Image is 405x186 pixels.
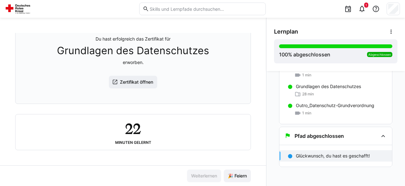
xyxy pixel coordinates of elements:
[302,73,311,78] span: 1 min
[296,153,370,159] p: Glückwunsch, du hast es geschafft!
[296,83,361,90] p: Grundlagen des Datenschutzes
[279,51,330,58] div: % abgeschlossen
[296,102,374,109] p: Outro_Datenschutz-Grundverordnung
[119,79,154,85] span: Zertifikat öffnen
[57,45,209,57] span: Grundlagen des Datenschutzes
[227,173,248,179] span: 🎉 Feiern
[279,51,288,58] span: 100
[109,76,158,88] button: Zertifikat öffnen
[365,3,367,7] span: 1
[187,170,221,182] button: Weiterlernen
[190,173,218,179] span: Weiterlernen
[115,140,151,145] div: Minuten gelernt
[302,92,314,97] span: 28 min
[302,111,311,116] span: 1 min
[149,6,262,12] input: Skills und Lernpfade durchsuchen…
[224,170,251,182] button: 🎉 Feiern
[274,28,298,35] span: Lernplan
[125,119,141,138] h2: 22
[295,133,344,139] h3: Pfad abgeschlossen
[57,36,209,66] p: Du hast erfolgreich das Zertifikat für erworben.
[368,53,391,56] span: Abgeschlossen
